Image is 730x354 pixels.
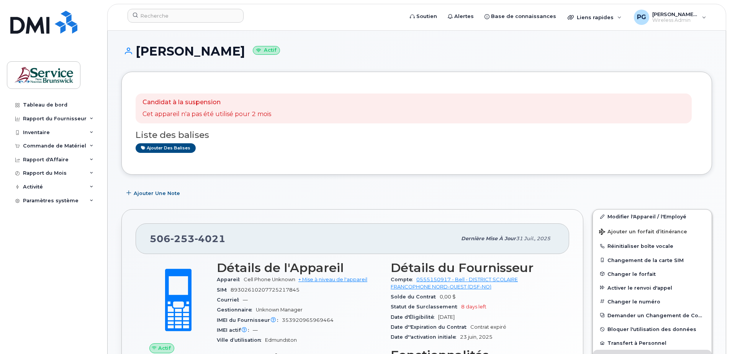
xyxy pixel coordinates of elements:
[217,337,265,343] span: Ville d’utilisation
[121,186,187,200] button: Ajouter une Note
[438,314,455,320] span: [DATE]
[593,308,712,322] button: Demander un Changement de Compte
[461,236,516,241] span: Dernière mise à jour
[217,287,231,293] span: SIM
[607,271,656,277] span: Changer le forfait
[244,277,295,282] span: Cell Phone Unknown
[134,190,180,197] span: Ajouter une Note
[256,307,303,313] span: Unknown Manager
[391,334,460,340] span: Date d''activation initiale
[391,294,440,300] span: Solde du Contrat
[391,304,461,310] span: Statut de Surclassement
[593,295,712,308] button: Changer le numéro
[593,210,712,223] a: Modifier l'Appareil / l'Employé
[440,294,456,300] span: 0,00 $
[217,327,253,333] span: IMEI actif
[298,277,367,282] a: + Mise à niveau de l'appareil
[391,277,416,282] span: Compte
[391,261,555,275] h3: Détails du Fournisseur
[150,233,226,244] span: 506
[158,344,171,352] span: Actif
[217,307,256,313] span: Gestionnaire
[217,317,282,323] span: IMEI du Fournisseur
[516,236,550,241] span: 31 juil., 2025
[593,253,712,267] button: Changement de la carte SIM
[391,314,438,320] span: Date d'Éligibilité
[593,239,712,253] button: Réinitialiser boîte vocale
[265,337,297,343] span: Edmundston
[121,44,712,58] h1: [PERSON_NAME]
[195,233,226,244] span: 4021
[142,98,271,107] p: Candidat à la suspension
[593,322,712,336] button: Bloquer l'utilisation des données
[170,233,195,244] span: 253
[460,334,493,340] span: 23 juin, 2025
[607,285,672,290] span: Activer le renvoi d'appel
[243,297,248,303] span: —
[253,327,258,333] span: —
[599,229,687,236] span: Ajouter un forfait d’itinérance
[391,277,518,289] a: 0555150917 - Bell - DISTRICT SCOLAIRE FRANCOPHONE NORD-OUEST (DSF-NO)
[593,281,712,295] button: Activer le renvoi d'appel
[461,304,486,310] span: 8 days left
[136,130,698,140] h3: Liste des balises
[231,287,300,293] span: 89302610207725217845
[217,261,381,275] h3: Détails de l'Appareil
[217,277,244,282] span: Appareil
[470,324,506,330] span: Contrat expiré
[391,324,470,330] span: Date d''Expiration du Contrat
[282,317,334,323] span: 353920965969464
[593,267,712,281] button: Changer le forfait
[593,336,712,350] button: Transfert à Personnel
[136,143,196,153] a: Ajouter des balises
[253,46,280,55] small: Actif
[142,110,271,119] p: Cet appareil n'a pas été utilisé pour 2 mois
[217,297,243,303] span: Courriel
[593,223,712,239] button: Ajouter un forfait d’itinérance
